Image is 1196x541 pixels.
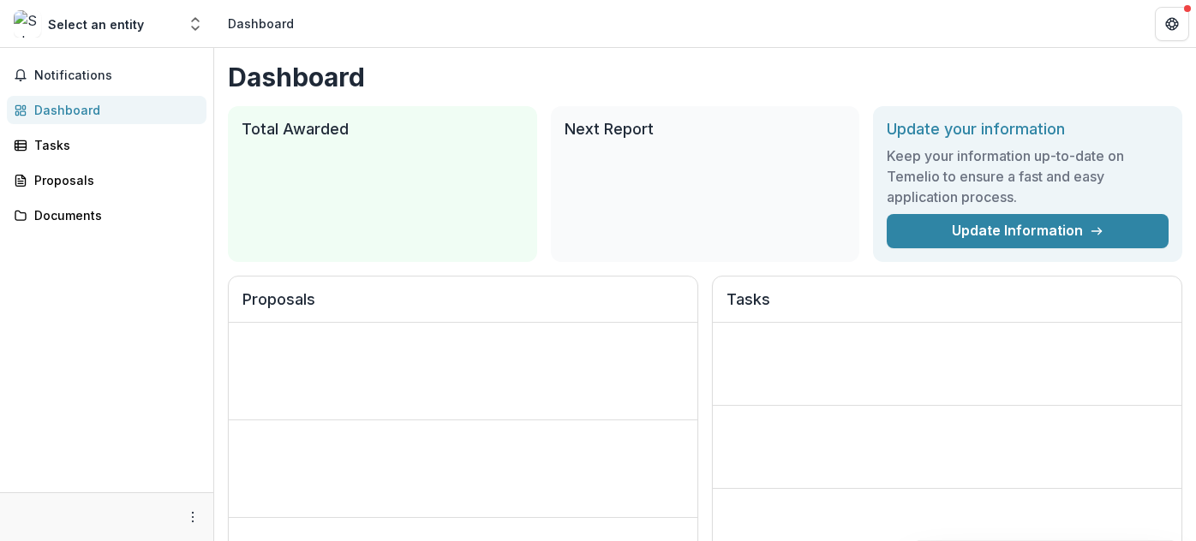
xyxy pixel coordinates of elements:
h2: Total Awarded [242,120,523,139]
button: Get Help [1155,7,1189,41]
a: Proposals [7,166,206,194]
div: Tasks [34,136,193,154]
h2: Proposals [242,290,684,323]
span: Notifications [34,68,200,83]
nav: breadcrumb [221,11,301,36]
h2: Tasks [727,290,1168,323]
h2: Next Report [565,120,846,139]
h3: Keep your information up-to-date on Temelio to ensure a fast and easy application process. [887,146,1169,207]
div: Select an entity [48,15,144,33]
div: Documents [34,206,193,224]
h2: Update your information [887,120,1169,139]
button: Open entity switcher [183,7,207,41]
a: Dashboard [7,96,206,124]
div: Dashboard [34,101,193,119]
a: Tasks [7,131,206,159]
a: Update Information [887,214,1169,248]
div: Dashboard [228,15,294,33]
a: Documents [7,201,206,229]
button: More [182,507,203,527]
div: Proposals [34,171,193,189]
h1: Dashboard [228,62,1182,92]
img: Select an entity [14,10,41,38]
button: Notifications [7,62,206,89]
